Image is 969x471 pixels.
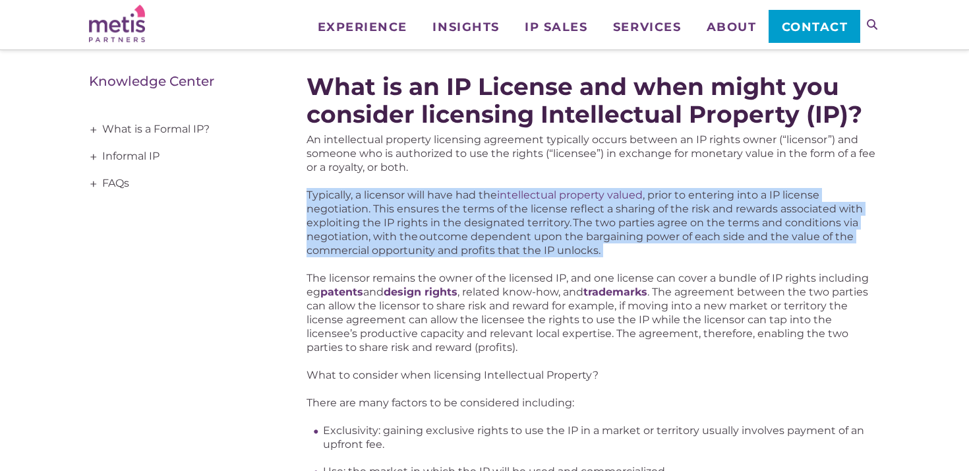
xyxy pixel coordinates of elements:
strong: What is an IP License and when might you consider licensing Intellectual Property (IP)? [307,72,862,129]
a: Informal IP [89,143,267,170]
a: FAQs [89,170,267,197]
span: + [86,117,101,143]
li: Exclusivity: gaining exclusive rights to use the IP in a market or territory usually involves pay... [323,424,880,451]
span: Insights [432,21,499,33]
a: What is a Formal IP? [89,116,267,143]
span: About [707,21,757,33]
span: Experience [318,21,407,33]
span: + [86,171,101,197]
a: patents [320,286,363,298]
span: + [86,144,101,170]
span: IP Sales [525,21,587,33]
p: An intellectual property licensing agreement typically occurs between an IP rights owner (“licens... [307,133,880,174]
span: Services [613,21,681,33]
p: What to consider when licensing Intellectual Property? [307,368,880,382]
img: Metis Partners [89,5,145,42]
p: Typically, a licensor will have had the , prior to entering into a IP license negotiation. This e... [307,188,880,257]
p: There are many factors to be considered including: [307,396,880,410]
a: Knowledge Center [89,73,214,89]
a: intellectual property valued [497,189,643,201]
p: The licensor remains the owner of the licensed IP, and one license can cover a bundle of IP right... [307,271,880,354]
a: design rights [384,286,457,298]
a: Contact [769,10,860,43]
a: trademarks [583,286,647,298]
span: Contact [782,21,848,33]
